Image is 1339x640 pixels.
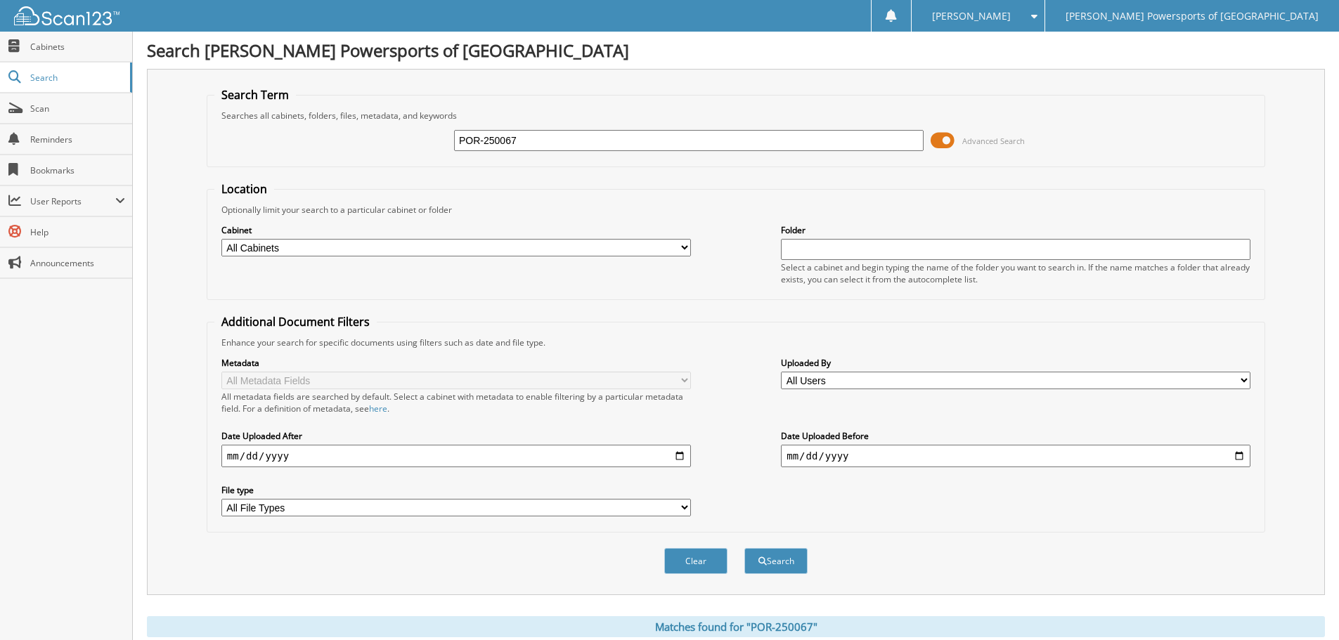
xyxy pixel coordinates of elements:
[214,181,274,197] legend: Location
[221,484,691,496] label: File type
[14,6,119,25] img: scan123-logo-white.svg
[221,224,691,236] label: Cabinet
[214,110,1257,122] div: Searches all cabinets, folders, files, metadata, and keywords
[781,445,1250,467] input: end
[221,445,691,467] input: start
[214,337,1257,348] div: Enhance your search for specific documents using filters such as date and file type.
[781,261,1250,285] div: Select a cabinet and begin typing the name of the folder you want to search in. If the name match...
[664,548,727,574] button: Clear
[30,226,125,238] span: Help
[147,616,1325,637] div: Matches found for "POR-250067"
[369,403,387,414] a: here
[30,195,115,207] span: User Reports
[30,257,125,269] span: Announcements
[221,391,691,414] div: All metadata fields are searched by default. Select a cabinet with metadata to enable filtering b...
[214,87,296,103] legend: Search Term
[221,357,691,369] label: Metadata
[214,314,377,329] legend: Additional Document Filters
[214,204,1257,216] div: Optionally limit your search to a particular cabinet or folder
[932,12,1011,20] span: [PERSON_NAME]
[30,72,123,84] span: Search
[30,133,125,145] span: Reminders
[221,430,691,442] label: Date Uploaded After
[147,39,1325,62] h1: Search [PERSON_NAME] Powersports of [GEOGRAPHIC_DATA]
[962,136,1025,146] span: Advanced Search
[781,357,1250,369] label: Uploaded By
[781,430,1250,442] label: Date Uploaded Before
[30,103,125,115] span: Scan
[30,41,125,53] span: Cabinets
[781,224,1250,236] label: Folder
[1066,12,1319,20] span: [PERSON_NAME] Powersports of [GEOGRAPHIC_DATA]
[744,548,808,574] button: Search
[30,164,125,176] span: Bookmarks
